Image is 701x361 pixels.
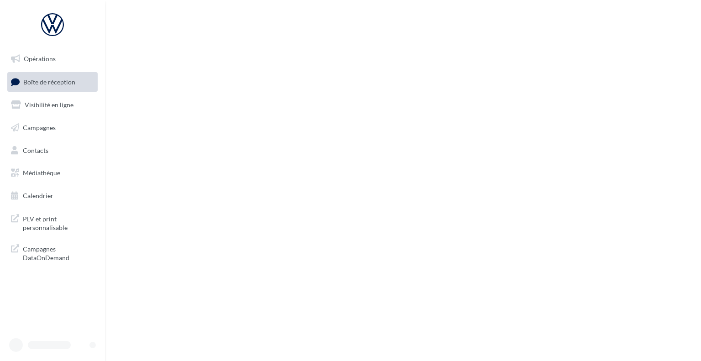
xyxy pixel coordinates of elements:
span: Médiathèque [23,169,60,177]
a: Calendrier [5,186,99,205]
a: Contacts [5,141,99,160]
span: Campagnes [23,124,56,131]
a: Médiathèque [5,163,99,183]
a: Campagnes [5,118,99,137]
a: Campagnes DataOnDemand [5,239,99,266]
span: PLV et print personnalisable [23,213,94,232]
span: Calendrier [23,192,53,199]
span: Opérations [24,55,56,63]
a: Opérations [5,49,99,68]
span: Visibilité en ligne [25,101,73,109]
span: Contacts [23,146,48,154]
a: Visibilité en ligne [5,95,99,115]
a: PLV et print personnalisable [5,209,99,236]
span: Boîte de réception [23,78,75,85]
a: Boîte de réception [5,72,99,92]
span: Campagnes DataOnDemand [23,243,94,262]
